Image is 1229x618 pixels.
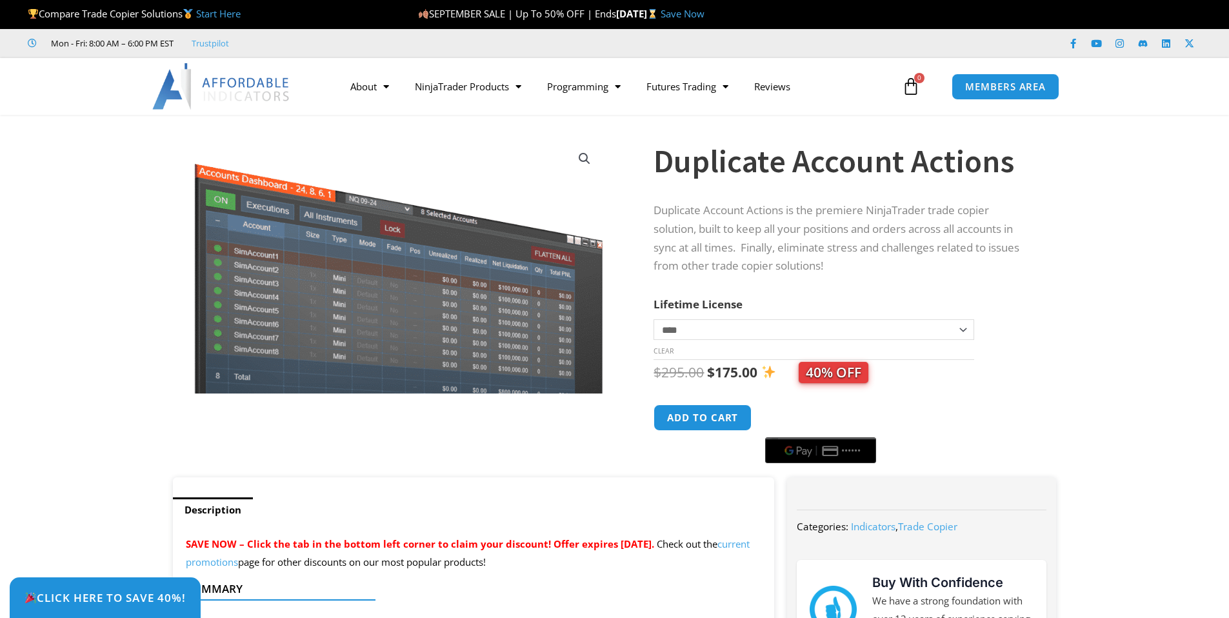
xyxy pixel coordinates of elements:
img: LogoAI | Affordable Indicators – NinjaTrader [152,63,291,110]
span: SAVE NOW – Click the tab in the bottom left corner to claim your discount! Offer expires [DATE]. [186,537,654,550]
a: Futures Trading [634,72,741,101]
span: SEPTEMBER SALE | Up To 50% OFF | Ends [418,7,616,20]
a: Description [173,497,253,523]
img: 🍂 [419,9,428,19]
bdi: 295.00 [654,363,704,381]
a: About [337,72,402,101]
a: View full-screen image gallery [573,147,596,170]
img: 🥇 [183,9,193,19]
a: Trade Copier [898,520,957,533]
bdi: 175.00 [707,363,757,381]
img: 🏆 [28,9,38,19]
span: Categories: [797,520,848,533]
img: Screenshot 2024-08-26 15414455555 [191,137,606,467]
a: Save Now [661,7,704,20]
h3: Buy With Confidence [872,573,1034,592]
strong: [DATE] [616,7,661,20]
p: Duplicate Account Actions is the premiere NinjaTrader trade copier solution, built to keep all yo... [654,201,1030,276]
a: Reviews [741,72,803,101]
a: Indicators [851,520,895,533]
a: Trustpilot [192,35,229,51]
span: 0 [914,73,924,83]
a: 0 [883,68,939,105]
a: Clear options [654,346,674,355]
span: $ [654,363,661,381]
span: 40% OFF [799,362,868,383]
button: Add to cart [654,404,752,431]
nav: Menu [337,72,899,101]
span: , [851,520,957,533]
img: ⌛ [648,9,657,19]
img: 🎉 [25,592,36,603]
span: MEMBERS AREA [965,82,1046,92]
a: current promotions [186,537,750,568]
a: NinjaTrader Products [402,72,534,101]
span: Compare Trade Copier Solutions [28,7,241,20]
a: MEMBERS AREA [952,74,1059,100]
a: Start Here [196,7,241,20]
img: ✨ [762,365,775,379]
button: Buy with GPay [765,437,876,463]
a: Programming [534,72,634,101]
text: •••••• [842,446,861,455]
p: Check out the page for other discounts on our most popular products! [186,535,762,572]
span: Mon - Fri: 8:00 AM – 6:00 PM EST [48,35,174,51]
iframe: Secure express checkout frame [763,403,879,434]
span: $ [707,363,715,381]
h1: Duplicate Account Actions [654,139,1030,184]
span: Click Here to save 40%! [25,592,186,603]
label: Lifetime License [654,297,743,312]
a: 🎉Click Here to save 40%! [10,577,201,618]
